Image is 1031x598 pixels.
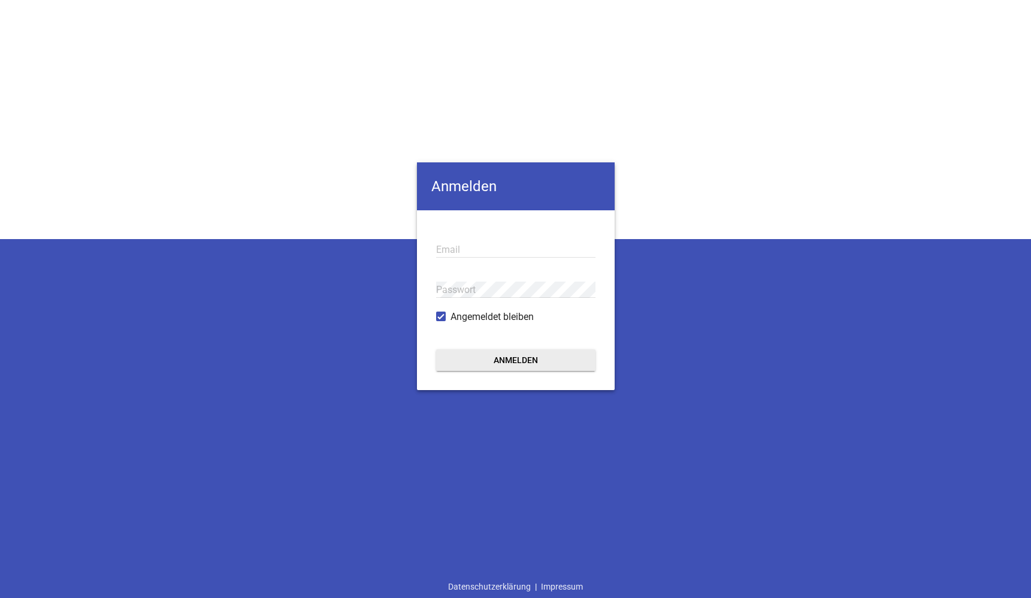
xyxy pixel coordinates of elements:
button: Anmelden [436,349,595,371]
h4: Anmelden [417,162,615,210]
a: Datenschutzerklärung [444,575,535,598]
span: Angemeldet bleiben [451,310,534,324]
div: | [444,575,587,598]
a: Impressum [537,575,587,598]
